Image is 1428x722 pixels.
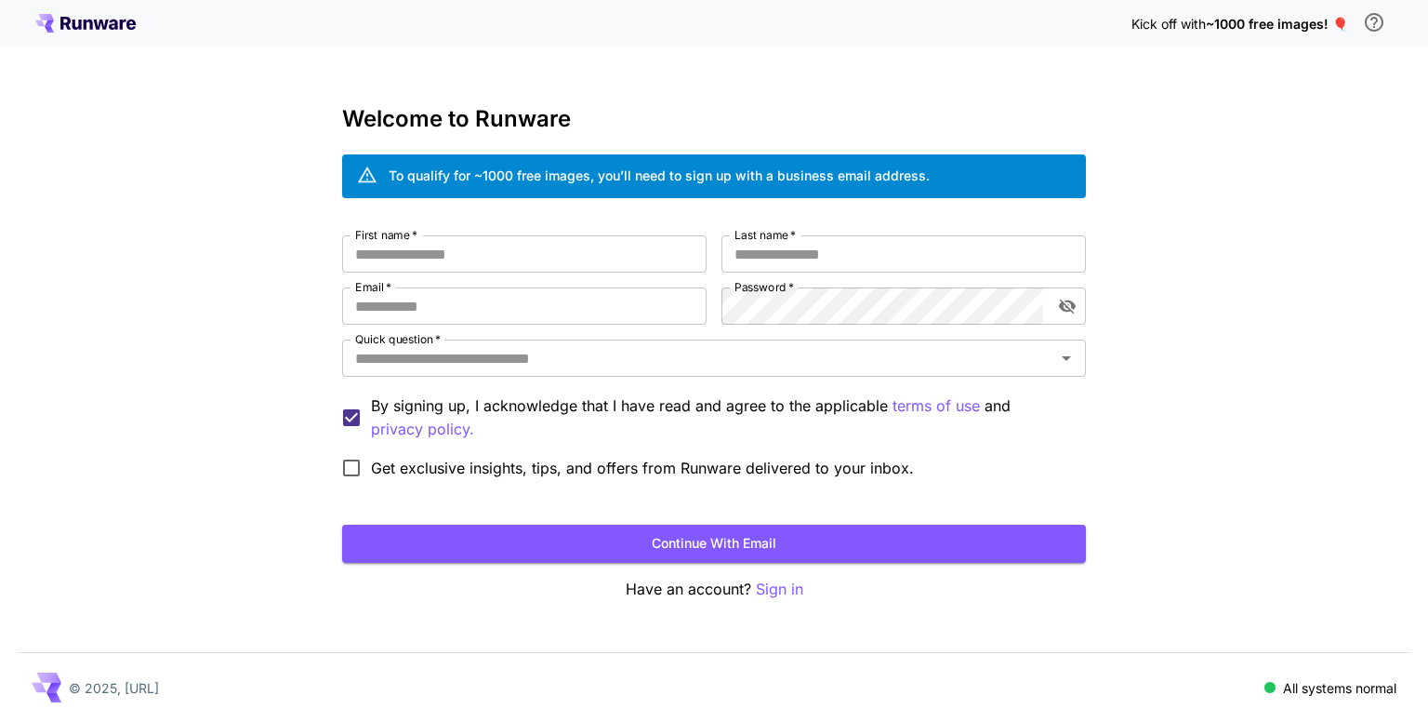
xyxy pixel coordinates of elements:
button: toggle password visibility [1051,289,1084,323]
p: All systems normal [1283,678,1396,698]
div: To qualify for ~1000 free images, you’ll need to sign up with a business email address. [389,166,930,185]
button: In order to qualify for free credit, you need to sign up with a business email address and click ... [1355,4,1393,41]
p: Have an account? [342,578,1086,601]
span: ~1000 free images! 🎈 [1206,16,1348,32]
p: privacy policy. [371,418,474,441]
label: Password [734,279,794,295]
button: Sign in [756,578,803,601]
p: terms of use [892,394,980,418]
button: By signing up, I acknowledge that I have read and agree to the applicable and privacy policy. [892,394,980,418]
p: © 2025, [URL] [69,678,159,698]
button: Open [1053,345,1079,371]
button: Continue with email [342,525,1086,563]
label: First name [355,227,417,243]
p: By signing up, I acknowledge that I have read and agree to the applicable and [371,394,1071,441]
label: Last name [734,227,796,243]
h3: Welcome to Runware [342,106,1086,132]
span: Kick off with [1131,16,1206,32]
span: Get exclusive insights, tips, and offers from Runware delivered to your inbox. [371,457,914,479]
label: Email [355,279,391,295]
label: Quick question [355,331,441,347]
button: By signing up, I acknowledge that I have read and agree to the applicable terms of use and [371,418,474,441]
